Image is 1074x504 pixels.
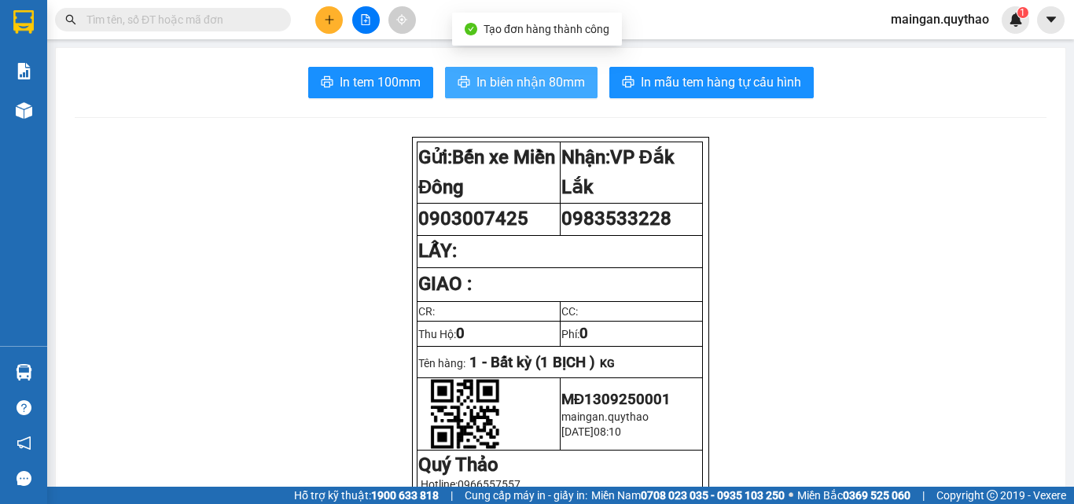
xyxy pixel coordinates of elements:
[321,75,333,90] span: printer
[560,321,703,346] td: Phí:
[456,325,465,342] span: 0
[360,14,371,25] span: file-add
[594,425,621,438] span: 08:10
[17,471,31,486] span: message
[561,391,671,408] span: MĐ1309250001
[418,240,457,262] strong: LẤY:
[418,273,472,295] strong: GIAO :
[797,487,910,504] span: Miền Bắc
[922,487,925,504] span: |
[340,72,421,92] span: In tem 100mm
[352,6,380,34] button: file-add
[417,301,561,321] td: CR:
[294,487,439,504] span: Hỗ trợ kỹ thuật:
[1020,7,1025,18] span: 1
[418,146,555,198] strong: Gửi:
[371,489,439,502] strong: 1900 633 818
[878,9,1002,29] span: maingan.quythao
[561,425,594,438] span: [DATE]
[16,63,32,79] img: solution-icon
[465,23,477,35] span: check-circle
[843,489,910,502] strong: 0369 525 060
[561,146,675,198] span: VP Đắk Lắk
[16,364,32,381] img: warehouse-icon
[1037,6,1065,34] button: caret-down
[418,354,701,371] p: Tên hàng:
[388,6,416,34] button: aim
[13,10,34,34] img: logo-vxr
[561,146,675,198] strong: Nhận:
[600,357,615,370] span: KG
[560,301,703,321] td: CC:
[458,478,520,491] span: 0966557557
[561,410,649,423] span: maingan.quythao
[641,489,785,502] strong: 0708 023 035 - 0935 103 250
[465,487,587,504] span: Cung cấp máy in - giấy in:
[469,354,595,371] span: 1 - Bất kỳ (1 BỊCH )
[1017,7,1028,18] sup: 1
[17,436,31,451] span: notification
[417,321,561,346] td: Thu Hộ:
[418,454,498,476] strong: Quý Thảo
[430,379,500,449] img: qr-code
[987,490,998,501] span: copyright
[579,325,588,342] span: 0
[421,478,520,491] span: Hotline:
[17,400,31,415] span: question-circle
[609,67,814,98] button: printerIn mẫu tem hàng tự cấu hình
[476,72,585,92] span: In biên nhận 80mm
[445,67,598,98] button: printerIn biên nhận 80mm
[86,11,272,28] input: Tìm tên, số ĐT hoặc mã đơn
[622,75,634,90] span: printer
[308,67,433,98] button: printerIn tem 100mm
[789,492,793,498] span: ⚪️
[561,208,671,230] span: 0983533228
[484,23,609,35] span: Tạo đơn hàng thành công
[396,14,407,25] span: aim
[315,6,343,34] button: plus
[1044,13,1058,27] span: caret-down
[16,102,32,119] img: warehouse-icon
[641,72,801,92] span: In mẫu tem hàng tự cấu hình
[451,487,453,504] span: |
[418,208,528,230] span: 0903007425
[324,14,335,25] span: plus
[65,14,76,25] span: search
[458,75,470,90] span: printer
[591,487,785,504] span: Miền Nam
[418,146,555,198] span: Bến xe Miền Đông
[1009,13,1023,27] img: icon-new-feature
